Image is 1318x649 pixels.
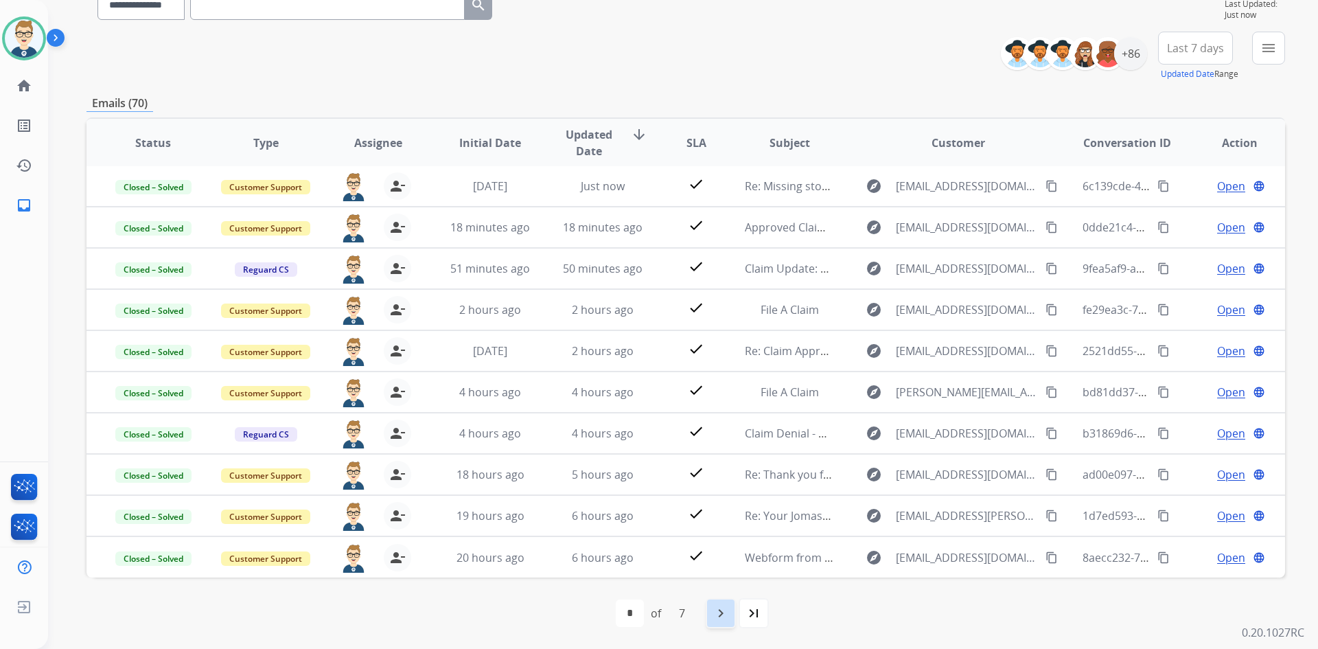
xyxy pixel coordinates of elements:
mat-icon: explore [866,219,882,236]
span: Just now [581,179,625,194]
mat-icon: content_copy [1045,386,1058,398]
span: Closed – Solved [115,304,192,318]
img: agent-avatar [340,337,367,366]
span: Assignee [354,135,402,151]
span: 1d7ed593-0c8b-4584-91ad-5449dacd6527 [1083,508,1297,523]
mat-icon: language [1253,468,1265,481]
span: 6c139cde-4636-4b58-bfb2-3dce1bb46347 [1083,179,1294,194]
span: Customer Support [221,304,310,318]
mat-icon: explore [866,178,882,194]
span: fe29ea3c-7b14-49e5-9263-2f69b87c7ea8 [1083,302,1288,317]
mat-icon: home [16,78,32,94]
mat-icon: person_remove [389,508,406,524]
mat-icon: content_copy [1157,345,1170,357]
span: Customer [932,135,985,151]
img: agent-avatar [340,461,367,490]
span: 2 hours ago [459,302,521,317]
span: Just now [1225,10,1285,21]
span: 6 hours ago [572,508,634,523]
span: Re: Your Jomashop virtual card is here [745,508,943,523]
mat-icon: language [1253,262,1265,275]
span: Re: Thank you for protecting your The Natural Sapphire Company product [745,467,1129,482]
mat-icon: content_copy [1157,510,1170,522]
span: Customer Support [221,221,310,236]
button: Last 7 days [1158,32,1233,65]
img: agent-avatar [340,296,367,325]
span: Closed – Solved [115,345,192,359]
mat-icon: content_copy [1157,304,1170,316]
span: [EMAIL_ADDRESS][DOMAIN_NAME] [896,425,1037,442]
mat-icon: last_page [745,605,762,622]
mat-icon: language [1253,221,1265,234]
mat-icon: language [1253,180,1265,192]
mat-icon: content_copy [1045,551,1058,564]
span: [EMAIL_ADDRESS][DOMAIN_NAME] [896,219,1037,236]
span: Initial Date [459,135,521,151]
span: 0dde21c4-e2b3-4be6-989e-e7e87f643cfe [1083,220,1290,235]
mat-icon: person_remove [389,425,406,442]
mat-icon: content_copy [1045,221,1058,234]
th: Action [1172,119,1285,167]
span: Open [1217,384,1245,400]
div: +86 [1114,37,1147,70]
span: Open [1217,178,1245,194]
span: Open [1217,343,1245,359]
img: agent-avatar [340,214,367,242]
mat-icon: content_copy [1157,386,1170,398]
span: Updated Date [558,126,621,159]
span: [EMAIL_ADDRESS][DOMAIN_NAME] [896,466,1037,483]
mat-icon: history [16,157,32,174]
span: Last 7 days [1167,45,1224,51]
img: agent-avatar [340,420,367,448]
mat-icon: language [1253,551,1265,564]
span: Customer Support [221,510,310,524]
span: 8aecc232-7db3-40bc-a955-13e22c8e1492 [1083,550,1293,565]
span: Re: Missing stone-LIVID [745,179,864,194]
span: Closed – Solved [115,221,192,236]
span: Conversation ID [1083,135,1171,151]
span: Open [1217,425,1245,442]
img: agent-avatar [340,378,367,407]
span: Closed – Solved [115,510,192,524]
mat-icon: inbox [16,197,32,214]
span: Closed – Solved [115,468,192,483]
mat-icon: person_remove [389,549,406,566]
mat-icon: language [1253,510,1265,522]
mat-icon: check [688,382,704,398]
img: avatar [5,19,43,58]
span: [DATE] [473,179,507,194]
mat-icon: content_copy [1157,180,1170,192]
mat-icon: content_copy [1045,468,1058,481]
mat-icon: language [1253,345,1265,357]
button: Updated Date [1161,69,1214,80]
span: 2 hours ago [572,302,634,317]
span: ad00e097-2381-477f-99a8-f40665f605c8 [1083,467,1286,482]
span: Open [1217,549,1245,566]
mat-icon: explore [866,343,882,359]
span: 5 hours ago [572,467,634,482]
span: Claim Denial - Dining Table [745,426,883,441]
span: [EMAIL_ADDRESS][DOMAIN_NAME] [896,260,1037,277]
span: 51 minutes ago [450,261,530,276]
mat-icon: content_copy [1157,468,1170,481]
span: b31869d6-d4a5-4fdc-9f02-d46897a4672e [1083,426,1291,441]
img: agent-avatar [340,502,367,531]
span: 4 hours ago [459,385,521,400]
span: Status [135,135,171,151]
span: File A Claim [761,385,819,400]
mat-icon: explore [866,466,882,483]
span: [EMAIL_ADDRESS][DOMAIN_NAME] [896,343,1037,359]
mat-icon: content_copy [1157,262,1170,275]
span: 9fea5af9-a59f-455d-92b4-5946189f5560 [1083,261,1284,276]
mat-icon: navigate_next [713,605,729,622]
mat-icon: menu [1260,40,1277,56]
mat-icon: explore [866,425,882,442]
mat-icon: check [688,258,704,275]
span: 4 hours ago [459,426,521,441]
span: Closed – Solved [115,262,192,277]
mat-icon: explore [866,549,882,566]
mat-icon: content_copy [1045,510,1058,522]
span: [EMAIL_ADDRESS][DOMAIN_NAME] [896,301,1037,318]
img: agent-avatar [340,255,367,284]
mat-icon: person_remove [389,343,406,359]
